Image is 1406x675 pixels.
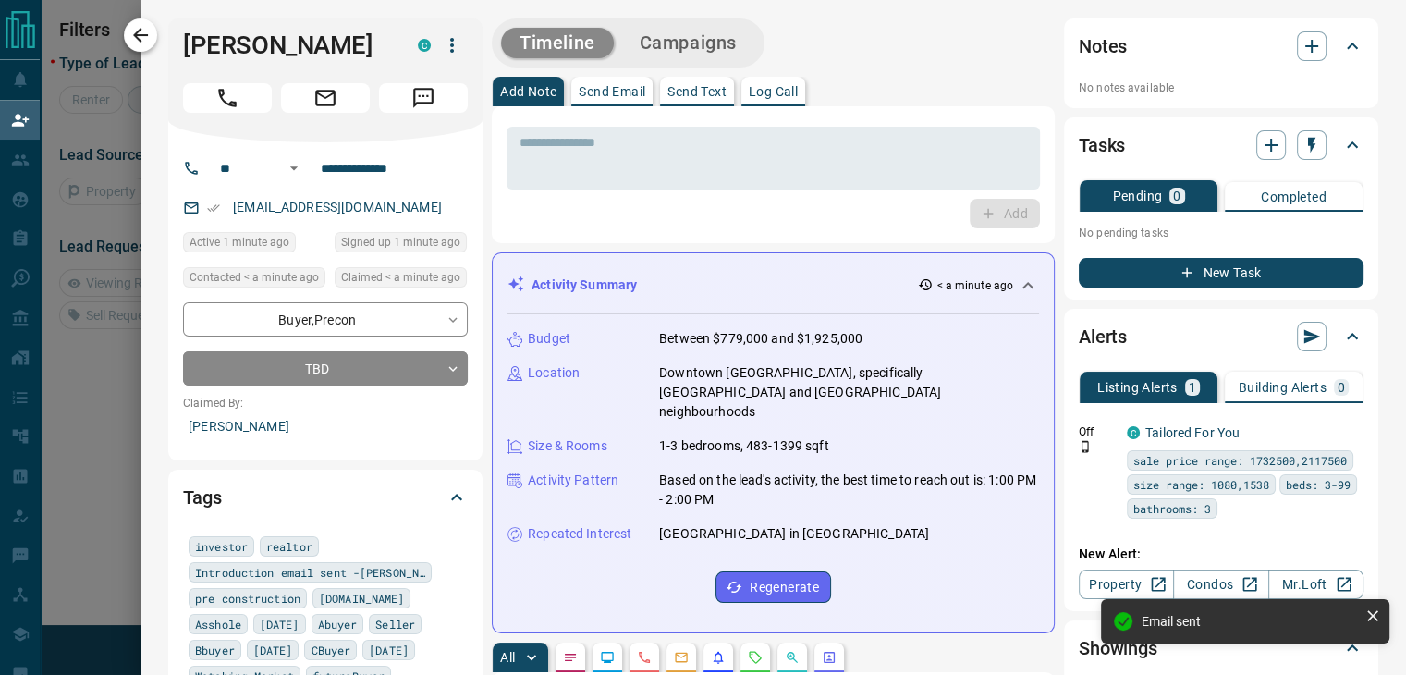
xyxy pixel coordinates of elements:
[281,83,370,113] span: Email
[1239,381,1327,394] p: Building Alerts
[1079,633,1157,663] h2: Showings
[183,267,325,293] div: Mon Aug 18 2025
[183,395,468,411] p: Claimed By:
[1079,258,1363,288] button: New Task
[1261,190,1327,203] p: Completed
[1079,570,1174,599] a: Property
[341,268,460,287] span: Claimed < a minute ago
[1133,499,1211,518] span: bathrooms: 3
[335,232,468,258] div: Mon Aug 18 2025
[528,436,607,456] p: Size & Rooms
[183,483,221,512] h2: Tags
[749,85,798,98] p: Log Call
[1189,381,1196,394] p: 1
[1286,475,1351,494] span: beds: 3-99
[1079,626,1363,670] div: Showings
[659,363,1039,422] p: Downtown [GEOGRAPHIC_DATA], specifically [GEOGRAPHIC_DATA] and [GEOGRAPHIC_DATA] neighbourhoods
[341,233,460,252] span: Signed up 1 minute ago
[1097,381,1178,394] p: Listing Alerts
[1079,322,1127,351] h2: Alerts
[1173,190,1180,202] p: 0
[500,85,556,98] p: Add Note
[1338,381,1345,394] p: 0
[1133,475,1269,494] span: size range: 1080,1538
[528,363,580,383] p: Location
[748,650,763,665] svg: Requests
[532,276,637,295] p: Activity Summary
[667,85,727,98] p: Send Text
[936,277,1013,294] p: < a minute ago
[1079,314,1363,359] div: Alerts
[311,641,350,659] span: CBuyer
[1079,24,1363,68] div: Notes
[659,329,862,349] p: Between $779,000 and $1,925,000
[1079,80,1363,96] p: No notes available
[318,615,358,633] span: Abuyer
[253,641,293,659] span: [DATE]
[335,267,468,293] div: Mon Aug 18 2025
[207,202,220,215] svg: Email Verified
[674,650,689,665] svg: Emails
[785,650,800,665] svg: Opportunities
[563,650,578,665] svg: Notes
[1142,614,1358,629] div: Email sent
[369,641,409,659] span: [DATE]
[715,571,831,603] button: Regenerate
[266,537,312,556] span: realtor
[528,329,570,349] p: Budget
[260,615,300,633] span: [DATE]
[233,200,442,215] a: [EMAIL_ADDRESS][DOMAIN_NAME]
[822,650,837,665] svg: Agent Actions
[183,351,468,386] div: TBD
[711,650,726,665] svg: Listing Alerts
[190,233,289,252] span: Active 1 minute ago
[183,302,468,337] div: Buyer , Precon
[1079,123,1363,167] div: Tasks
[1133,451,1347,470] span: sale price range: 1732500,2117500
[1145,425,1240,440] a: Tailored For You
[1079,219,1363,247] p: No pending tasks
[528,524,631,544] p: Repeated Interest
[659,436,829,456] p: 1-3 bedrooms, 483-1399 sqft
[195,563,425,582] span: Introduction email sent -[PERSON_NAME]
[183,475,468,520] div: Tags
[195,615,241,633] span: Asshole
[1079,545,1363,564] p: New Alert:
[1079,130,1125,160] h2: Tasks
[1079,423,1116,440] p: Off
[579,85,645,98] p: Send Email
[500,651,515,664] p: All
[379,83,468,113] span: Message
[183,83,272,113] span: Call
[1127,426,1140,439] div: condos.ca
[1112,190,1162,202] p: Pending
[501,28,614,58] button: Timeline
[600,650,615,665] svg: Lead Browsing Activity
[195,537,248,556] span: investor
[183,31,390,60] h1: [PERSON_NAME]
[621,28,755,58] button: Campaigns
[190,268,319,287] span: Contacted < a minute ago
[659,524,929,544] p: [GEOGRAPHIC_DATA] in [GEOGRAPHIC_DATA]
[1268,570,1363,599] a: Mr.Loft
[183,411,468,442] p: [PERSON_NAME]
[183,232,325,258] div: Mon Aug 18 2025
[1173,570,1268,599] a: Condos
[283,157,305,179] button: Open
[507,268,1039,302] div: Activity Summary< a minute ago
[195,589,300,607] span: pre construction
[1079,31,1127,61] h2: Notes
[1079,440,1092,453] svg: Push Notification Only
[319,589,404,607] span: [DOMAIN_NAME]
[637,650,652,665] svg: Calls
[195,641,235,659] span: Bbuyer
[375,615,415,633] span: Seller
[418,39,431,52] div: condos.ca
[659,471,1039,509] p: Based on the lead's activity, the best time to reach out is: 1:00 PM - 2:00 PM
[528,471,618,490] p: Activity Pattern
